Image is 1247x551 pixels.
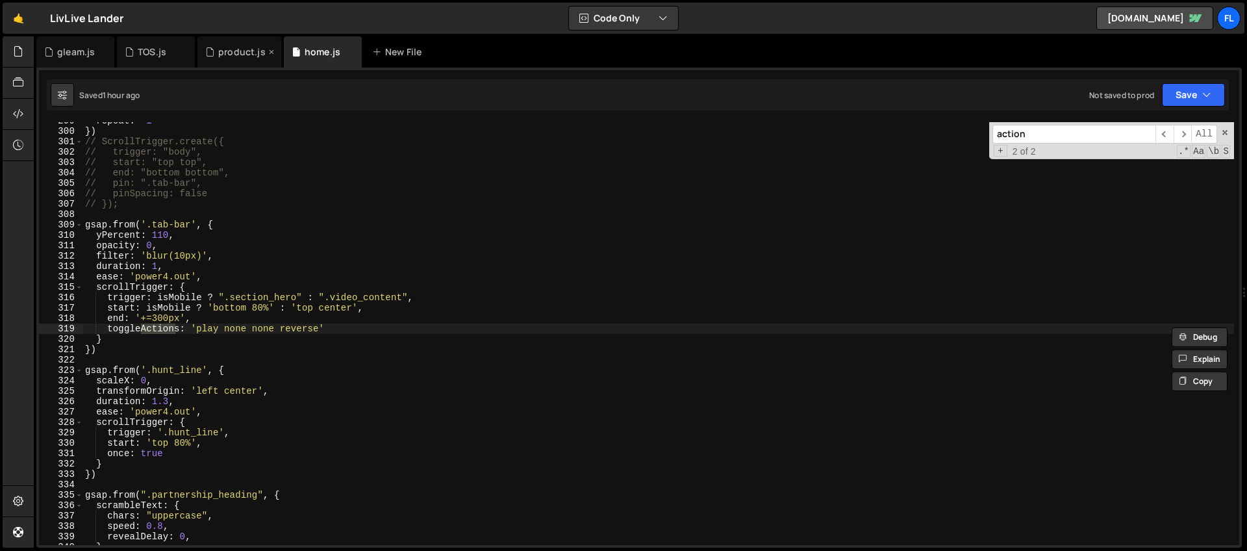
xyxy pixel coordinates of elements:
[39,448,83,459] div: 331
[1192,145,1205,158] span: CaseSensitive Search
[372,45,427,58] div: New File
[39,407,83,417] div: 327
[1155,125,1174,144] span: ​
[39,199,83,209] div: 307
[39,251,83,261] div: 312
[1177,145,1190,158] span: RegExp Search
[39,459,83,469] div: 332
[1096,6,1213,30] a: [DOMAIN_NAME]
[39,178,83,188] div: 305
[1162,83,1225,107] button: Save
[994,145,1007,157] span: Toggle Replace mode
[39,272,83,282] div: 314
[39,511,83,521] div: 337
[39,220,83,230] div: 309
[1007,146,1041,157] span: 2 of 2
[39,365,83,376] div: 323
[39,469,83,480] div: 333
[1172,327,1228,347] button: Debug
[305,45,340,58] div: home.js
[103,90,140,101] div: 1 hour ago
[39,230,83,240] div: 310
[1172,350,1228,369] button: Explain
[1217,6,1241,30] a: Fl
[39,490,83,500] div: 335
[39,324,83,334] div: 319
[39,396,83,407] div: 326
[39,168,83,178] div: 304
[79,90,140,101] div: Saved
[50,10,123,26] div: LivLive Lander
[1191,125,1217,144] span: Alt-Enter
[569,6,678,30] button: Code Only
[992,125,1155,144] input: Search for
[1207,145,1220,158] span: Whole Word Search
[39,500,83,511] div: 336
[39,292,83,303] div: 316
[39,334,83,344] div: 320
[1222,145,1230,158] span: Search In Selection
[39,303,83,313] div: 317
[39,428,83,438] div: 329
[138,45,166,58] div: TOS.js
[39,136,83,147] div: 301
[39,188,83,199] div: 306
[39,209,83,220] div: 308
[39,313,83,324] div: 318
[218,45,266,58] div: product.js
[39,261,83,272] div: 313
[39,521,83,532] div: 338
[39,355,83,365] div: 322
[1172,372,1228,391] button: Copy
[39,386,83,396] div: 325
[39,532,83,542] div: 339
[3,3,34,34] a: 🤙
[39,282,83,292] div: 315
[39,417,83,428] div: 328
[1174,125,1192,144] span: ​
[39,480,83,490] div: 334
[39,240,83,251] div: 311
[39,126,83,136] div: 300
[39,438,83,448] div: 330
[39,147,83,157] div: 302
[39,157,83,168] div: 303
[57,45,95,58] div: gleam.js
[1089,90,1154,101] div: Not saved to prod
[39,344,83,355] div: 321
[39,376,83,386] div: 324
